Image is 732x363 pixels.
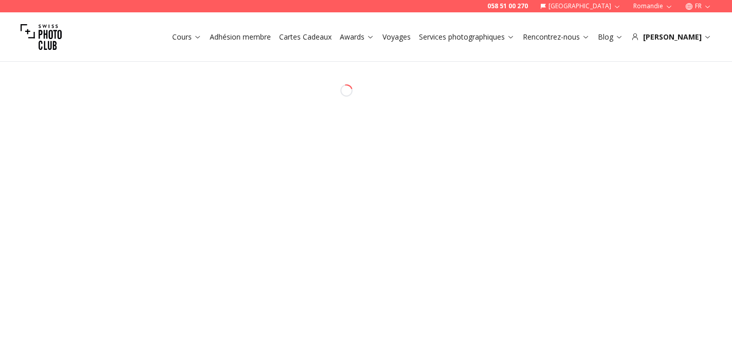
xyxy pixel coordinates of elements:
img: Swiss photo club [21,16,62,58]
a: Awards [340,32,374,42]
button: Blog [594,30,627,44]
button: Voyages [378,30,415,44]
a: Voyages [382,32,411,42]
a: Adhésion membre [210,32,271,42]
button: Awards [336,30,378,44]
a: Cours [172,32,202,42]
button: Adhésion membre [206,30,275,44]
button: Services photographiques [415,30,519,44]
a: Blog [598,32,623,42]
div: [PERSON_NAME] [631,32,711,42]
a: Cartes Cadeaux [279,32,332,42]
a: Rencontrez-nous [523,32,590,42]
button: Cartes Cadeaux [275,30,336,44]
a: 058 51 00 270 [487,2,528,10]
button: Rencontrez-nous [519,30,594,44]
a: Services photographiques [419,32,515,42]
button: Cours [168,30,206,44]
